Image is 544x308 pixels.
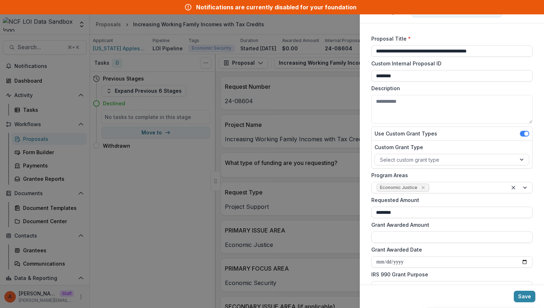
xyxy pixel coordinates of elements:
[371,246,528,253] label: Grant Awarded Date
[368,7,409,15] span: Edit Proposal
[514,291,535,302] button: Save
[375,143,525,151] label: Custom Grant Type
[371,35,528,42] label: Proposal Title
[420,184,427,191] div: Remove Economic Justice
[371,84,528,92] label: Description
[371,60,528,67] label: Custom Internal Proposal ID
[375,130,437,137] label: Use Custom Grant Types
[371,271,528,278] label: IRS 990 Grant Purpose
[371,171,528,179] label: Program Areas
[380,185,417,190] span: Economic Justice
[371,196,528,204] label: Requested Amount
[371,221,528,229] label: Grant Awarded Amount
[509,183,518,192] div: Clear selected options
[196,3,357,12] div: Notifications are currently disabled for your foundation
